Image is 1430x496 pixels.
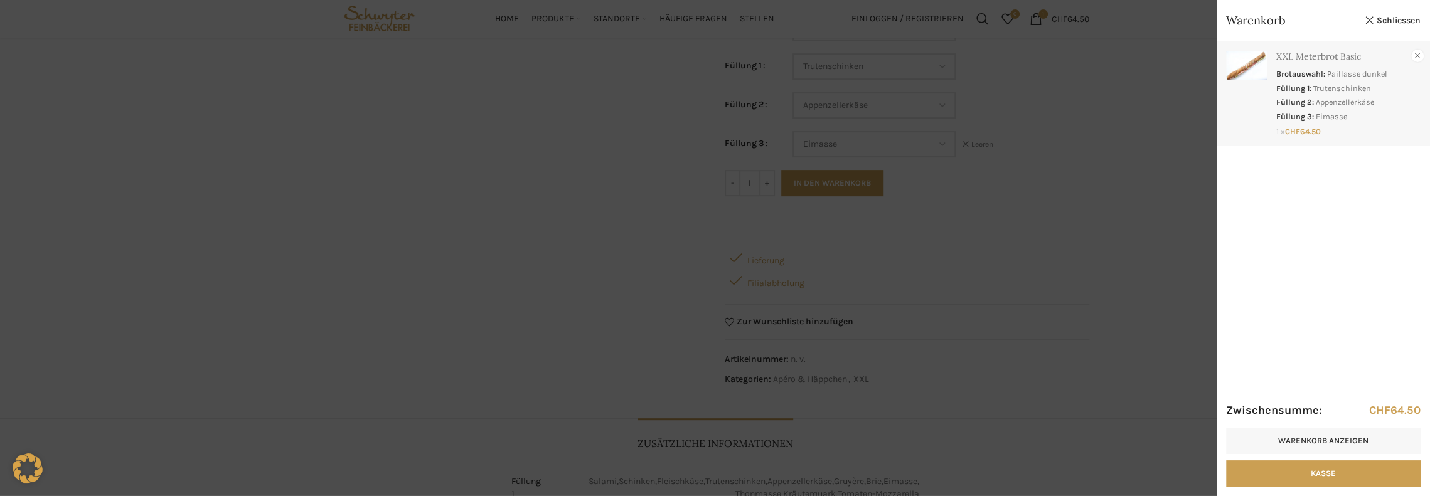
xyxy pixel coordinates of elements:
a: XXL Meterbrot Basic aus dem Warenkorb entfernen [1411,50,1424,62]
strong: Zwischensumme: [1226,403,1322,418]
a: Warenkorb anzeigen [1226,428,1421,454]
span: CHF [1369,403,1390,417]
a: Anzeigen [1217,41,1430,141]
bdi: 64.50 [1369,403,1421,417]
a: Kasse [1226,460,1421,487]
span: Warenkorb [1226,13,1358,28]
a: Schliessen [1364,13,1421,28]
